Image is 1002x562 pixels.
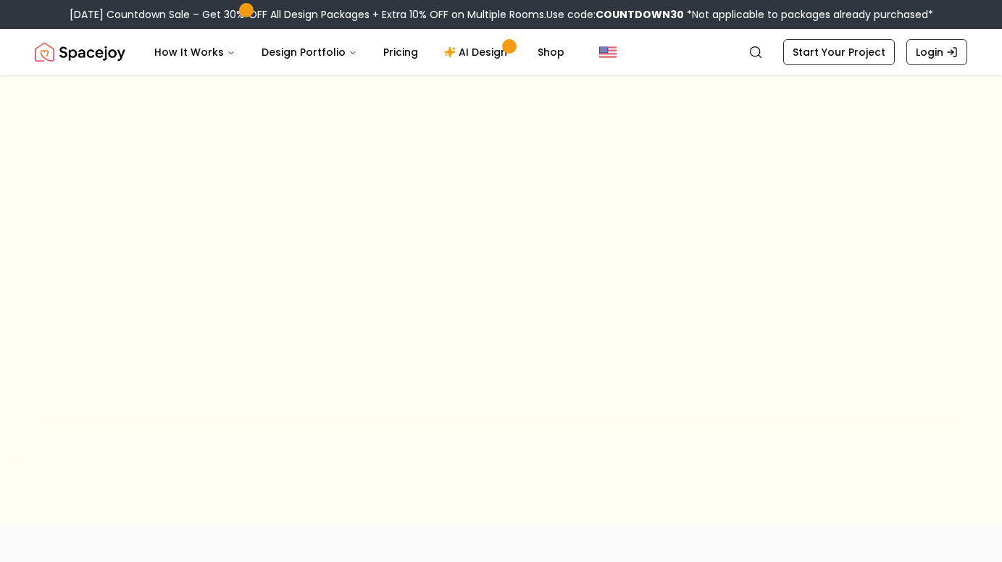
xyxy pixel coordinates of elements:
a: Pricing [372,38,430,67]
button: Design Portfolio [250,38,369,67]
nav: Global [35,29,967,75]
span: Use code: [546,7,684,22]
a: Login [906,39,967,65]
nav: Main [143,38,576,67]
a: AI Design [433,38,523,67]
button: How It Works [143,38,247,67]
img: Spacejoy Logo [35,38,125,67]
a: Start Your Project [783,39,895,65]
a: Spacejoy [35,38,125,67]
span: *Not applicable to packages already purchased* [684,7,933,22]
div: [DATE] Countdown Sale – Get 30% OFF All Design Packages + Extra 10% OFF on Multiple Rooms. [70,7,933,22]
img: United States [599,43,617,61]
a: Shop [526,38,576,67]
b: COUNTDOWN30 [596,7,684,22]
